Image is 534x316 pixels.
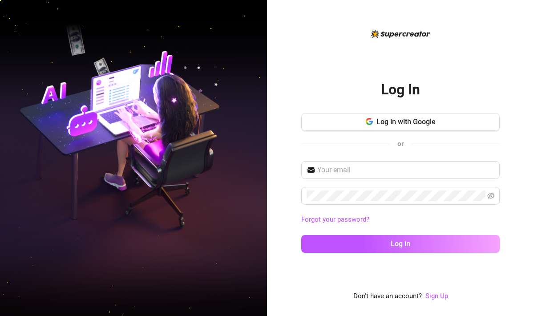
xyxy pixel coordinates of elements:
a: Sign Up [425,292,448,300]
a: Sign Up [425,291,448,302]
button: Log in [301,235,500,253]
span: Log in [391,239,410,248]
input: Your email [317,165,494,175]
span: Don't have an account? [353,291,422,302]
a: Forgot your password? [301,215,500,225]
button: Log in with Google [301,113,500,131]
img: logo-BBDzfeDw.svg [371,30,430,38]
span: Log in with Google [376,117,436,126]
span: or [397,140,404,148]
span: eye-invisible [487,192,494,199]
a: Forgot your password? [301,215,369,223]
h2: Log In [381,81,420,99]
